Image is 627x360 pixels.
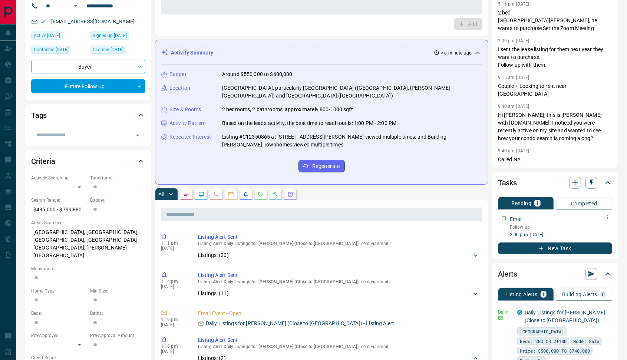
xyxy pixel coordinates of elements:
span: Contacted [DATE] [34,46,69,53]
p: Min Size: [90,288,145,294]
h2: Tags [31,109,47,121]
span: Active [DATE] [34,32,60,39]
p: Size & Rooms [169,106,201,113]
svg: Emails [228,191,234,197]
p: Actively Searching: [31,175,86,181]
div: Listings: (20) [198,248,479,262]
button: Regenerate [298,160,345,172]
p: Location [169,84,190,92]
p: Listing Alert Sent [198,271,479,279]
div: Wed Sep 11 2024 [90,46,145,56]
p: Listing #C12350865 at [STREET_ADDRESS][PERSON_NAME] viewed multiple times, and Building [PERSON_N... [222,133,482,149]
p: 1:14 pm [161,279,187,284]
p: [DATE] [161,349,187,354]
p: Called NA [498,156,612,164]
div: Alerts [498,265,612,283]
span: Claimed [DATE] [93,46,123,53]
div: Wed Sep 11 2024 [31,46,86,56]
p: Hi [PERSON_NAME], this is [PERSON_NAME] with [DOMAIN_NAME]. I noticed you were recently active on... [498,111,612,142]
p: Baths: [90,310,145,317]
p: Listing Alert Sent [198,336,479,344]
svg: Listing Alerts [243,191,249,197]
p: 1:18 pm [161,344,187,349]
p: I sent the lease listing for them next year they want to purchase. Follow up with them. [498,46,612,69]
p: 2:09 pm [DATE] [498,38,529,43]
p: Timeframe: [90,175,145,181]
p: Listing Alerts [505,292,538,297]
p: 1:19 pm [161,317,187,322]
svg: Lead Browsing Activity [198,191,204,197]
p: < a minute ago [441,50,472,56]
p: 2 bedrooms, 2 bathrooms, approximately 800-1000 sqft [222,106,353,113]
svg: Agent Actions [287,191,293,197]
p: Motivation: [31,265,145,272]
button: Open [71,1,80,10]
p: Beds: [31,310,86,317]
p: Daily Listings for [PERSON_NAME] (Close to [GEOGRAPHIC_DATA]) - Listing Alert [206,320,394,327]
p: 9:15 am [DATE] [498,75,529,80]
p: [DATE] [161,322,187,327]
p: Repeated Interest [169,133,211,141]
svg: Opportunities [273,191,278,197]
div: Criteria [31,152,145,170]
p: Search Range: [31,197,86,204]
div: Wed Sep 11 2024 [90,32,145,42]
p: 9:40 am [DATE] [498,148,529,153]
p: Couple + Looking to rent near [GEOGRAPHIC_DATA] [498,82,612,98]
div: Tags [31,106,145,124]
p: 5:16 pm [DATE] [498,1,529,7]
svg: Email Verified [41,19,46,24]
p: Pre-Approved: [31,332,86,339]
p: Listing Alert Sent [198,233,479,241]
div: Future Follow Up [31,79,145,93]
p: Follow up [510,224,612,231]
p: Listings: ( 11 ) [198,290,229,297]
p: $485,000 - $799,880 [31,204,86,216]
span: Price: $500,000 TO $740,000 [520,347,590,354]
a: Daily Listings for [PERSON_NAME] (Close to [GEOGRAPHIC_DATA]) [525,310,605,323]
div: Sun Sep 14 2025 [31,32,86,42]
p: 1 [542,292,545,297]
span: Daily Listings for [PERSON_NAME] (Close to [GEOGRAPHIC_DATA]) [224,279,359,284]
p: 2:00 p.m. [DATE] [510,231,612,238]
p: Listings: ( 20 ) [198,251,229,259]
a: [EMAIL_ADDRESS][DOMAIN_NAME] [51,19,135,24]
span: Daily Listings for [PERSON_NAME] (Close to [GEOGRAPHIC_DATA]) [224,241,359,246]
p: [GEOGRAPHIC_DATA], particularly [GEOGRAPHIC_DATA] ([GEOGRAPHIC_DATA], [PERSON_NAME][GEOGRAPHIC_DA... [222,84,482,100]
p: Around $550,000 to $600,000 [222,70,293,78]
div: Activity Summary< a minute ago [161,46,482,60]
p: 0 [602,292,605,297]
span: Signed up [DATE] [93,32,127,39]
p: Building Alerts [562,292,597,297]
p: 1:11 pm [161,241,187,246]
p: Based on the lead's activity, the best time to reach out is: 1:00 PM - 2:00 PM [222,119,396,127]
div: Buyer [31,60,145,73]
p: Daily [498,309,513,316]
p: Home Type: [31,288,86,294]
p: 9:40 am [DATE] [498,104,529,109]
p: Listing Alert : - sent via email [198,279,479,284]
div: Tasks [498,174,612,192]
span: Beds: 2BD OR 2+1BD [520,337,567,345]
div: Listings: (11) [198,287,479,300]
svg: Email [498,316,503,321]
p: Budget [169,70,187,78]
p: [DATE] [161,284,187,289]
p: Activity Summary [171,49,213,57]
p: Email Event - Open [198,310,479,317]
button: New Task [498,242,612,254]
p: Budget: [90,197,145,204]
span: [GEOGRAPHIC_DATA] [520,328,564,335]
h2: Tasks [498,177,517,189]
p: Areas Searched: [31,219,145,226]
p: [GEOGRAPHIC_DATA], [GEOGRAPHIC_DATA], [GEOGRAPHIC_DATA], [GEOGRAPHIC_DATA], [GEOGRAPHIC_DATA], [P... [31,226,145,262]
p: Email [510,215,523,223]
h2: Alerts [498,268,517,280]
p: Pending [511,201,531,206]
p: Listing Alert : - sent via email [198,344,479,349]
p: All [158,192,164,197]
svg: Calls [213,191,219,197]
svg: Notes [184,191,189,197]
span: Mode: Sale [573,337,599,345]
span: Daily Listings for [PERSON_NAME] (Close to [GEOGRAPHIC_DATA]) [224,344,359,349]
